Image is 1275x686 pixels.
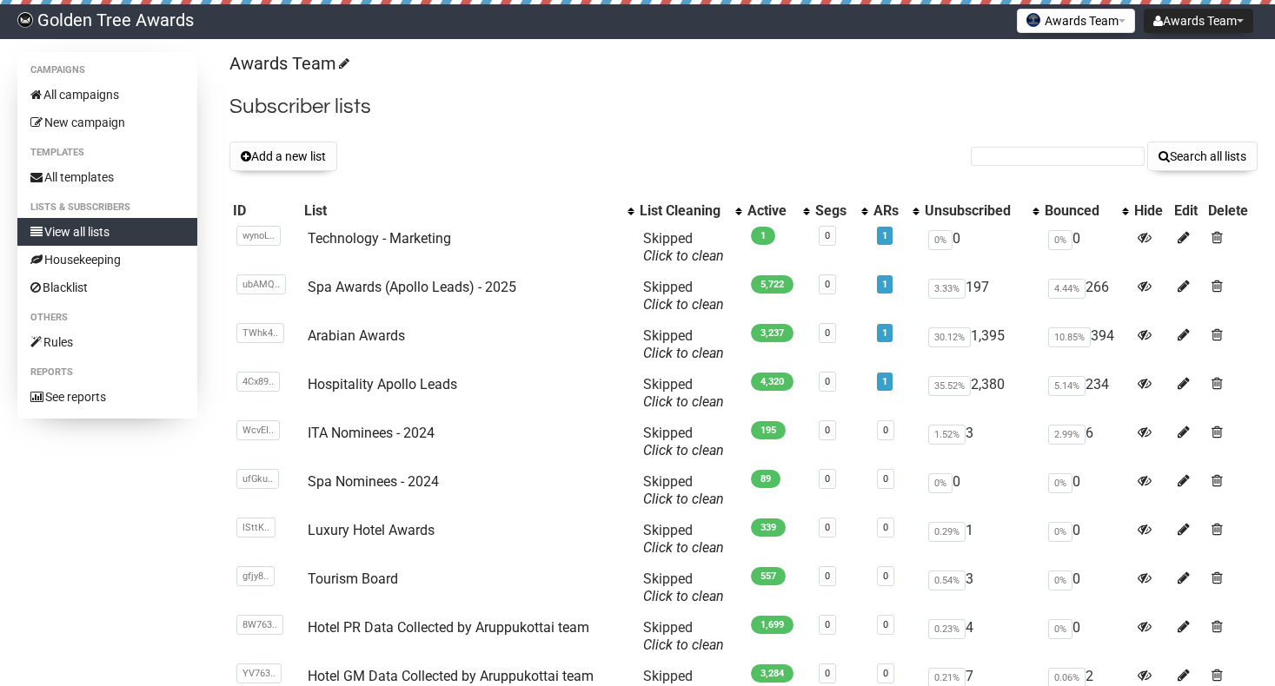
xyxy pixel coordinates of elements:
[17,197,197,218] li: Lists & subscribers
[1048,376,1086,396] span: 5.14%
[744,199,811,223] th: Active: No sort applied, activate to apply an ascending sort
[229,53,347,74] a: Awards Team
[928,619,966,639] span: 0.23%
[928,230,953,250] span: 0%
[883,425,888,436] a: 0
[643,247,724,264] a: Click to clean
[1048,425,1086,445] span: 2.99%
[1144,9,1253,33] button: Awards Team
[308,668,594,684] a: Hotel GM Data Collected by Aruppukottai team
[825,473,830,485] a: 0
[1134,202,1167,220] div: Hide
[1041,369,1131,418] td: 234
[229,142,337,171] button: Add a new list
[1048,279,1086,299] span: 4.44%
[236,274,286,294] span: ubAMQ..
[928,425,966,445] span: 1.52%
[236,566,275,586] span: gfjy8..
[882,279,887,290] a: 1
[928,522,966,542] span: 0.29%
[1041,223,1131,272] td: 0
[921,223,1041,272] td: 0
[825,230,830,241] a: 0
[643,279,724,313] span: Skipped
[883,473,888,485] a: 0
[883,619,888,630] a: 0
[873,202,904,220] div: ARs
[304,202,620,220] div: List
[643,571,724,604] span: Skipped
[921,320,1041,369] td: 1,395
[1048,230,1072,250] span: 0%
[643,473,724,507] span: Skipped
[643,539,724,556] a: Click to clean
[17,12,33,28] img: f8b559bad824ed76f7defaffbc1b54fa
[236,420,280,440] span: WcvEI..
[751,421,786,439] span: 195
[17,328,197,356] a: Rules
[921,199,1041,223] th: Unsubscribed: No sort applied, activate to apply an ascending sort
[928,376,971,396] span: 35.52%
[308,571,398,587] a: Tourism Board
[882,230,887,241] a: 1
[825,279,830,290] a: 0
[643,637,724,653] a: Click to clean
[1048,571,1072,590] span: 0%
[1131,199,1171,223] th: Hide: No sort applied, sorting is disabled
[1041,466,1131,515] td: 0
[751,664,794,683] span: 3,284
[236,663,282,683] span: YV763..
[17,142,197,163] li: Templates
[236,518,276,538] span: lSttK..
[751,324,794,342] span: 3,237
[643,376,724,410] span: Skipped
[308,279,516,295] a: Spa Awards (Apollo Leads) - 2025
[1041,418,1131,466] td: 6
[308,376,457,392] a: Hospitality Apollo Leads
[1041,320,1131,369] td: 394
[17,362,197,383] li: Reports
[17,163,197,191] a: All templates
[640,202,727,220] div: List Cleaning
[643,588,724,604] a: Click to clean
[229,199,301,223] th: ID: No sort applied, sorting is disabled
[236,469,279,489] span: ufGku..
[17,109,197,136] a: New campaign
[1048,522,1072,542] span: 0%
[921,272,1041,320] td: 197
[825,425,830,436] a: 0
[643,491,724,507] a: Click to clean
[1041,612,1131,661] td: 0
[1147,142,1258,171] button: Search all lists
[925,202,1024,220] div: Unsubscribed
[17,60,197,81] li: Campaigns
[17,307,197,328] li: Others
[1048,327,1091,347] span: 10.85%
[1208,202,1254,220] div: Delete
[883,571,888,582] a: 0
[825,376,830,387] a: 0
[928,279,966,299] span: 3.33%
[1017,9,1135,33] button: Awards Team
[751,470,780,488] span: 89
[308,327,405,344] a: Arabian Awards
[236,226,281,246] span: wynoL..
[17,246,197,274] a: Housekeeping
[308,230,451,247] a: Technology - Marketing
[921,515,1041,564] td: 1
[815,202,853,220] div: Segs
[882,376,887,387] a: 1
[1171,199,1205,223] th: Edit: No sort applied, sorting is disabled
[1048,619,1072,639] span: 0%
[921,418,1041,466] td: 3
[643,345,724,361] a: Click to clean
[928,571,966,590] span: 0.54%
[236,323,284,343] span: TWhk4..
[751,227,775,245] span: 1
[643,522,724,556] span: Skipped
[643,230,724,264] span: Skipped
[1041,515,1131,564] td: 0
[921,564,1041,612] td: 3
[308,522,435,538] a: Luxury Hotel Awards
[751,567,786,585] span: 557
